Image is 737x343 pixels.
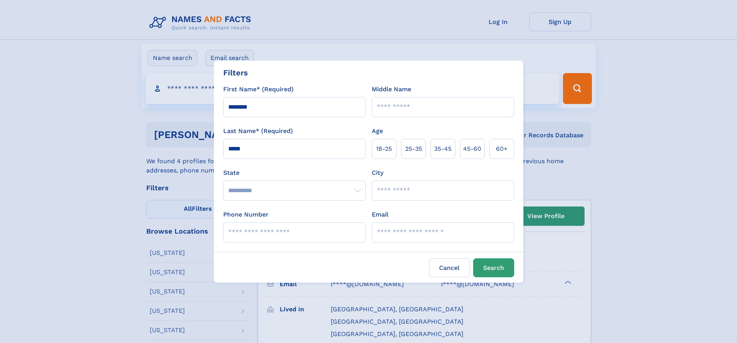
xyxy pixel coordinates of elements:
label: State [223,168,366,177]
label: Age [372,126,383,136]
label: Middle Name [372,85,411,94]
span: 60+ [496,144,508,154]
span: 35‑45 [434,144,451,154]
button: Search [473,258,514,277]
span: 25‑35 [405,144,422,154]
label: Email [372,210,388,219]
label: City [372,168,383,177]
label: First Name* (Required) [223,85,294,94]
span: 45‑60 [463,144,481,154]
div: Filters [223,67,248,78]
label: Last Name* (Required) [223,126,293,136]
label: Cancel [429,258,470,277]
label: Phone Number [223,210,268,219]
span: 18‑25 [376,144,392,154]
